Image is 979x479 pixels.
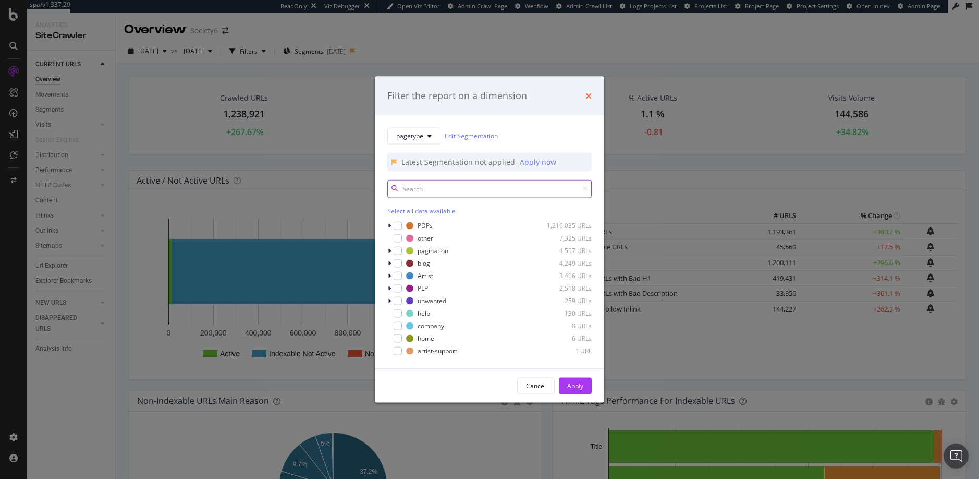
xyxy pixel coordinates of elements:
[944,444,969,469] div: Open Intercom Messenger
[375,77,604,403] div: modal
[387,89,527,103] div: Filter the report on a dimension
[541,334,592,343] div: 6 URLs
[526,381,546,390] div: Cancel
[541,271,592,280] div: 3,406 URLs
[541,296,592,305] div: 259 URLs
[541,259,592,268] div: 4,249 URLs
[401,157,517,167] div: Latest Segmentation not applied
[387,179,592,198] input: Search
[541,321,592,330] div: 8 URLs
[541,234,592,243] div: 7,325 URLs
[567,381,583,390] div: Apply
[418,296,446,305] div: unwanted
[418,334,434,343] div: home
[418,259,430,268] div: blog
[418,346,457,355] div: artist-support
[418,246,448,255] div: pagination
[445,130,498,141] a: Edit Segmentation
[418,221,433,230] div: PDPs
[559,377,592,394] button: Apply
[541,246,592,255] div: 4,557 URLs
[418,234,433,243] div: other
[517,157,556,167] div: - Apply now
[418,284,428,293] div: PLP
[541,284,592,293] div: 2,518 URLs
[396,131,423,140] span: pagetype
[387,127,440,144] button: pagetype
[418,271,433,280] div: Artist
[418,321,444,330] div: company
[517,377,555,394] button: Cancel
[387,206,592,215] div: Select all data available
[541,309,592,318] div: 130 URLs
[541,346,592,355] div: 1 URL
[585,89,592,103] div: times
[418,309,430,318] div: help
[541,221,592,230] div: 1,216,035 URLs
